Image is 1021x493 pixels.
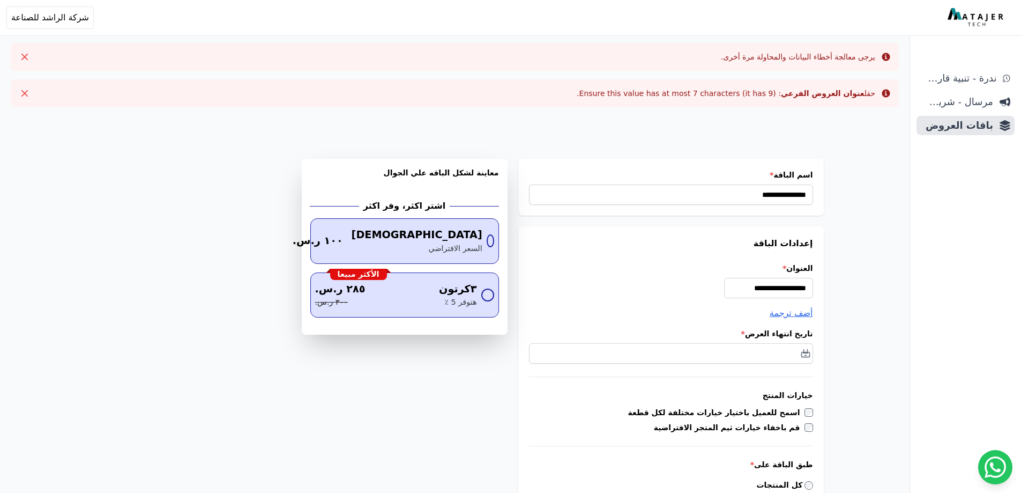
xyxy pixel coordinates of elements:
span: ١٠٠ ر.س. [293,233,343,249]
label: تاريخ انتهاء العرض [529,328,813,339]
input: كل المنتجات [804,481,813,490]
div: حقل : Ensure this value has at most 7 characters (it has 9). [577,88,875,99]
span: مرسال - شريط دعاية [921,94,993,109]
span: [DEMOGRAPHIC_DATA] [352,227,482,243]
span: باقات العروض [921,118,993,133]
h3: معاينة لشكل الباقه علي الجوال [310,167,499,191]
h3: إعدادات الباقة [529,237,813,250]
label: العنوان [529,263,813,274]
label: طبق الباقة على [529,459,813,470]
strong: عنوان العروض الفرعي [781,89,865,98]
button: شركة الراشد للصناعة [6,6,94,29]
button: أضف ترجمة [770,307,813,320]
h2: اشتر اكثر، وفر اكثر [363,200,445,212]
label: قم باخفاء خيارات ثيم المتجر الافتراضية [654,422,804,433]
div: يرجى معالجة أخطاء البيانات والمحاولة مرة أخرى. [721,51,875,62]
span: ٣كرتون [439,282,476,297]
span: شركة الراشد للصناعة [11,11,89,24]
span: هتوفر 5 ٪ [444,297,476,308]
span: ٣٠٠ ر.س. [315,297,348,308]
span: ٢٨٥ ر.س. [315,282,366,297]
label: كل المنتجات [757,480,813,491]
label: اسم الباقة [529,170,813,180]
div: الأكثر مبيعا [330,269,387,281]
button: Close [16,85,33,102]
button: Close [16,48,33,65]
img: MatajerTech Logo [948,8,1006,27]
span: ندرة - تنبية قارب علي النفاذ [921,71,996,86]
span: السعر الافتراضي [428,243,482,255]
label: اسمح للعميل باختيار خيارات مختلفة لكل قطعة [628,407,804,418]
span: أضف ترجمة [770,308,813,318]
h3: خيارات المنتج [529,390,813,401]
